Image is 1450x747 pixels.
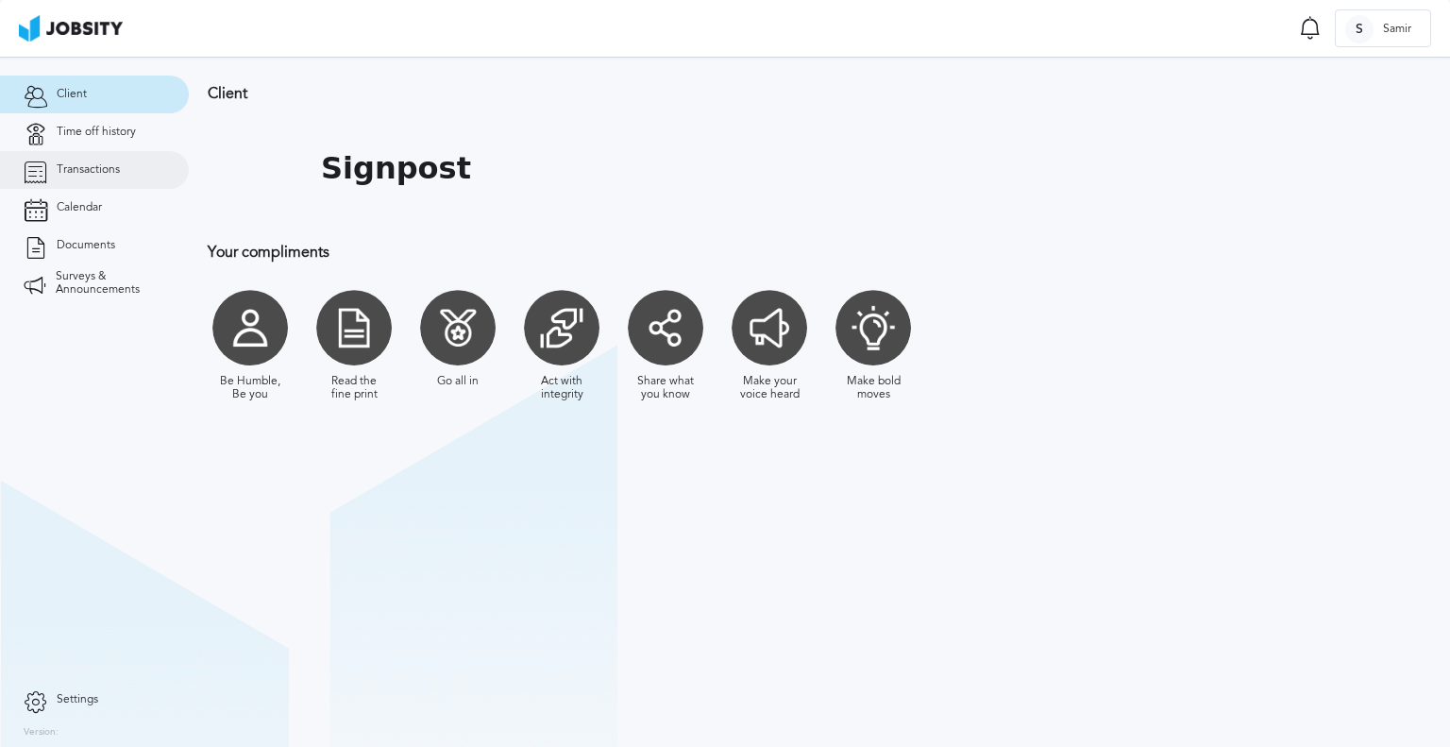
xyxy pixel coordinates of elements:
[632,375,699,401] div: Share what you know
[208,244,1232,261] h3: Your compliments
[1345,15,1374,43] div: S
[437,375,479,388] div: Go all in
[217,375,283,401] div: Be Humble, Be you
[24,727,59,739] label: Version:
[529,375,595,401] div: Act with integrity
[57,88,87,101] span: Client
[1335,9,1431,47] button: SSamir
[57,201,102,214] span: Calendar
[57,693,98,706] span: Settings
[57,163,120,177] span: Transactions
[1374,23,1421,36] span: Samir
[57,239,115,252] span: Documents
[840,375,906,401] div: Make bold moves
[57,126,136,139] span: Time off history
[19,15,123,42] img: ab4bad089aa723f57921c736e9817d99.png
[56,270,165,297] span: Surveys & Announcements
[736,375,802,401] div: Make your voice heard
[321,375,387,401] div: Read the fine print
[321,151,471,186] h1: Signpost
[208,85,1232,102] h3: Client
